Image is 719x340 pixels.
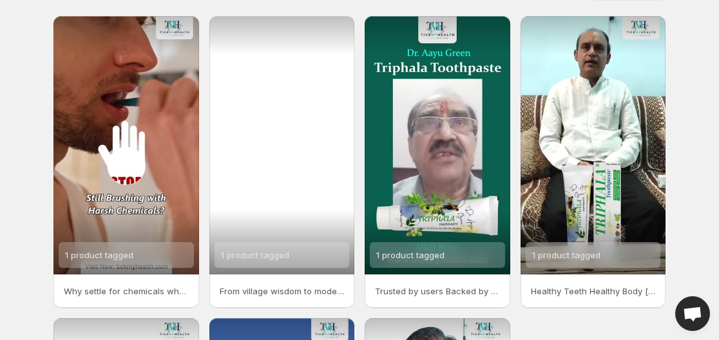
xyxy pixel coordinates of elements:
span: 1 product tagged [532,250,600,260]
span: 1 product tagged [221,250,289,260]
a: Open chat [675,296,710,331]
p: From village wisdom to modern wellness When youve tried it all chemical-loaded brands dry herbal ... [220,285,345,297]
p: Healthy Teeth Healthy Body [PERSON_NAME] 51 struggled with tooth sensitivity for yearseven big-na... [531,285,656,297]
span: 1 product tagged [376,250,445,260]
span: 1 product tagged [65,250,133,260]
p: Trusted by users Backed by real results When it comes to oral health word of mouth means everythi... [375,285,500,297]
p: Why settle for chemicals when you can have natures touch [PERSON_NAME] Triphala Toothpaste is you... [64,285,189,297]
